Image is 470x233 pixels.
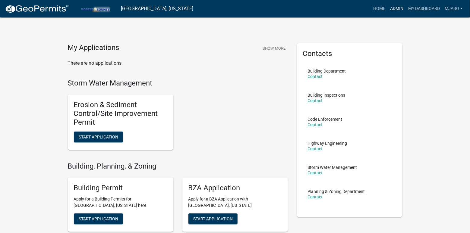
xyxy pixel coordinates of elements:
h4: My Applications [68,43,119,52]
p: Building Department [308,69,346,73]
a: Home [371,3,388,14]
a: My Dashboard [406,3,442,14]
p: Apply for a Building Permits for [GEOGRAPHIC_DATA], [US_STATE] here [74,196,167,209]
span: Start Application [193,216,233,221]
p: Building Inspections [308,93,345,97]
span: Start Application [79,216,118,221]
button: Show More [260,43,288,53]
img: Porter County, Indiana [74,5,116,13]
h5: Contacts [303,49,396,58]
a: mjabo [442,3,465,14]
p: There are no applications [68,60,288,67]
p: Highway Engineering [308,141,347,145]
h4: Storm Water Management [68,79,288,88]
a: Contact [308,74,323,79]
h5: Erosion & Sediment Control/Site Improvement Permit [74,101,167,126]
span: Start Application [79,134,118,139]
a: Contact [308,98,323,103]
p: Code Enforcement [308,117,342,121]
p: Planning & Zoning Department [308,189,365,194]
a: [GEOGRAPHIC_DATA], [US_STATE] [121,4,193,14]
a: Contact [308,170,323,175]
a: Contact [308,146,323,151]
button: Start Application [74,132,123,142]
a: Admin [388,3,406,14]
p: Apply for a BZA Application with [GEOGRAPHIC_DATA], [US_STATE] [188,196,282,209]
p: Storm Water Management [308,165,357,169]
h4: Building, Planning, & Zoning [68,162,288,171]
a: Contact [308,194,323,199]
button: Start Application [188,213,238,224]
h5: BZA Application [188,184,282,192]
h5: Building Permit [74,184,167,192]
button: Start Application [74,213,123,224]
a: Contact [308,122,323,127]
